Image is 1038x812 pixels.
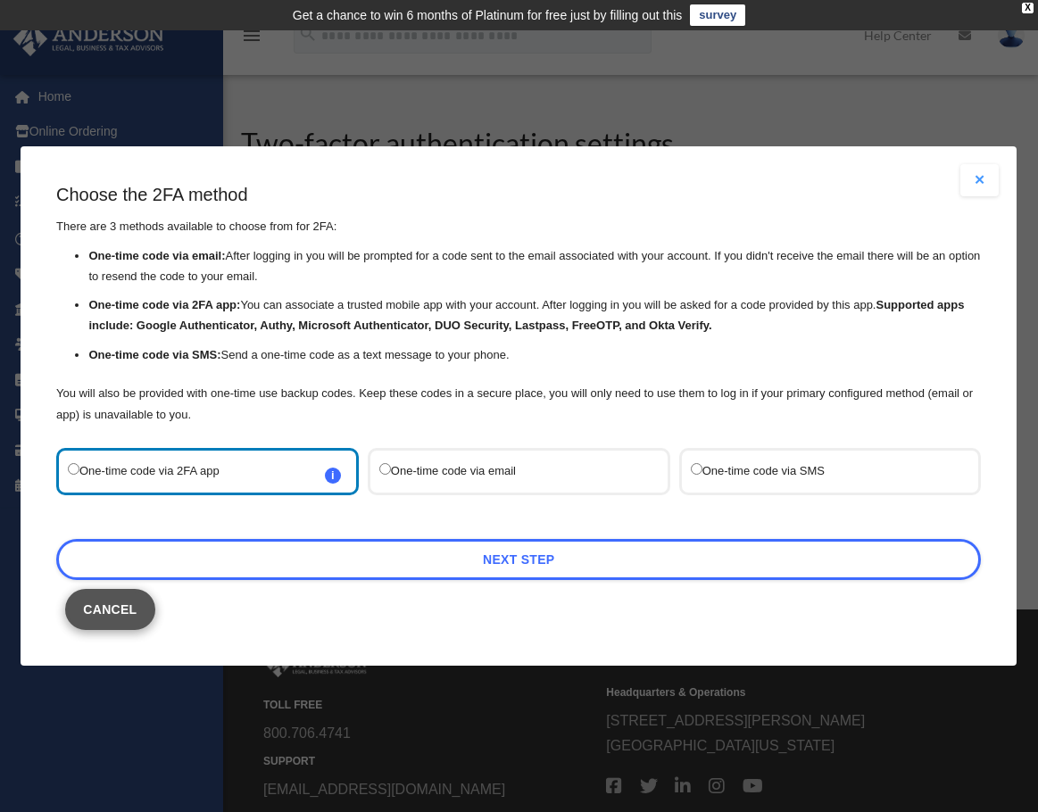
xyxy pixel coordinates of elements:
label: One-time code via SMS [691,460,952,484]
div: There are 3 methods available to choose from for 2FA: [56,182,981,426]
input: One-time code via email [379,463,391,475]
strong: One-time code via SMS: [89,348,221,361]
div: Get a chance to win 6 months of Platinum for free just by filling out this [293,4,683,26]
p: You will also be provided with one-time use backup codes. Keep these codes in a secure place, you... [56,383,981,426]
label: One-time code via 2FA app [68,460,329,484]
li: After logging in you will be prompted for a code sent to the email associated with your account. ... [89,246,982,287]
li: You can associate a trusted mobile app with your account. After logging in you will be asked for ... [89,295,982,336]
a: survey [690,4,745,26]
button: Close modal [960,164,1000,196]
span: i [325,468,341,484]
div: close [1022,3,1034,13]
strong: One-time code via 2FA app: [89,298,241,311]
label: One-time code via email [379,460,641,484]
button: Close this dialog window [65,589,155,630]
input: One-time code via SMS [691,463,702,475]
strong: One-time code via email: [89,249,226,262]
input: One-time code via 2FA appi [68,463,79,475]
li: Send a one-time code as a text message to your phone. [89,345,982,366]
a: Next Step [56,539,981,580]
h3: Choose the 2FA method [56,182,981,207]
